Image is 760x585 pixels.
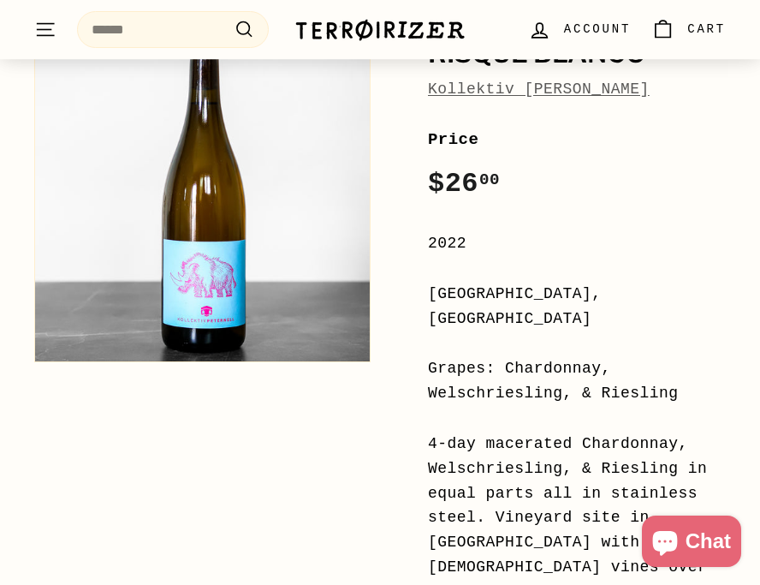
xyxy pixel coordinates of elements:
h1: Risque Blanco [428,39,726,69]
label: Price [428,127,726,152]
div: [GEOGRAPHIC_DATA], [GEOGRAPHIC_DATA] [428,282,726,331]
span: $26 [428,168,500,200]
inbox-online-store-chat: Shopify online store chat [637,516,746,571]
a: Cart [641,4,736,55]
div: Grapes: Chardonnay, Welschriesling, & Riesling [428,356,726,406]
span: Cart [687,20,726,39]
sup: 00 [479,170,500,189]
span: Account [564,20,631,39]
a: Kollektiv [PERSON_NAME] [428,81,650,98]
div: 2022 [428,231,726,256]
a: Account [518,4,641,55]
